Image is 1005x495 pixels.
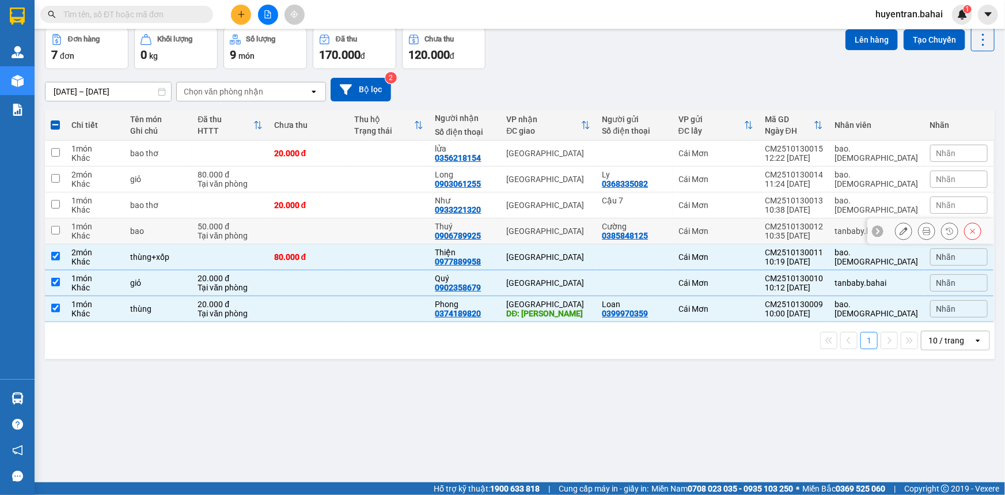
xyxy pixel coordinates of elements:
span: đ [450,51,454,61]
button: Lên hàng [845,29,898,50]
button: file-add [258,5,278,25]
div: Cái Mơn [678,304,753,313]
button: Khối lượng0kg [134,28,218,69]
div: giỏ [130,278,187,288]
img: warehouse-icon [12,75,24,87]
div: 20.000 đ [274,201,343,210]
div: Cái Mơn [678,201,753,210]
div: ĐC giao [507,126,582,135]
div: 0977889958 [435,257,481,266]
div: Chọn văn phòng nhận [184,86,263,97]
span: 170.000 [319,48,361,62]
th: Toggle SortBy [349,110,430,141]
span: Nhãn [936,175,956,184]
th: Toggle SortBy [759,110,829,141]
div: Tên món [130,115,187,124]
span: đơn [60,51,74,61]
div: Cường [602,222,666,231]
span: caret-down [983,9,993,20]
div: Cậu 7 [602,196,666,205]
div: Số điện thoại [602,126,666,135]
span: | [894,482,896,495]
img: warehouse-icon [12,46,24,58]
th: Toggle SortBy [192,110,268,141]
span: Nhãn [936,201,956,210]
span: Nhãn [936,149,956,158]
button: plus [231,5,251,25]
span: huyentran.bahai [866,7,952,21]
div: Đã thu [198,115,253,124]
div: 20.000 đ [198,274,262,283]
span: plus [237,10,245,18]
div: 0374189820 [435,309,481,318]
div: Tại văn phòng [198,309,262,318]
sup: 2 [385,72,397,84]
div: 20.000 đ [198,300,262,309]
button: Đã thu170.000đ [313,28,396,69]
div: 1 món [71,222,119,231]
div: [GEOGRAPHIC_DATA] [507,175,591,184]
div: [GEOGRAPHIC_DATA] [507,226,591,236]
span: Nhãn [936,278,956,288]
sup: 1 [964,5,972,13]
div: 50.000 đ [198,222,262,231]
input: Tìm tên, số ĐT hoặc mã đơn [63,8,199,21]
div: bao.bahai [835,196,919,214]
img: solution-icon [12,104,24,116]
div: tanbaby.bahai [835,278,919,288]
div: Khác [71,283,119,292]
strong: 0708 023 035 - 0935 103 250 [688,484,793,493]
div: Cái Mơn [678,278,753,288]
button: Bộ lọc [331,78,391,101]
div: [GEOGRAPHIC_DATA] [507,300,591,309]
div: giỏ [130,175,187,184]
div: lửa [435,144,495,153]
span: đ [361,51,365,61]
div: Trạng thái [355,126,415,135]
button: Số lượng9món [223,28,307,69]
div: CM2510130010 [765,274,823,283]
div: CM2510130013 [765,196,823,205]
div: Khác [71,205,119,214]
img: icon-new-feature [957,9,968,20]
div: bao thơ [130,149,187,158]
span: question-circle [12,419,23,430]
span: aim [290,10,298,18]
button: Tạo Chuyến [904,29,965,50]
div: 10:35 [DATE] [765,231,823,240]
div: VP nhận [507,115,582,124]
span: Nhãn [936,304,956,313]
div: bao [130,226,187,236]
span: 0 [141,48,147,62]
div: Ly [602,170,666,179]
div: Tại văn phòng [198,179,262,188]
div: thùng [130,304,187,313]
button: caret-down [978,5,998,25]
span: file-add [264,10,272,18]
div: bao.bahai [835,170,919,188]
div: thùng+xốp [130,252,187,262]
div: 1 món [71,274,119,283]
div: Như [435,196,495,205]
div: 1 món [71,300,119,309]
span: 7 [51,48,58,62]
svg: open [973,336,983,345]
div: Số điện thoại [435,127,495,137]
div: Cái Mơn [678,149,753,158]
svg: open [309,87,318,96]
div: Quý [435,274,495,283]
input: Select a date range. [45,82,171,101]
div: [GEOGRAPHIC_DATA] [507,149,591,158]
span: message [12,471,23,482]
span: Miền Bắc [802,482,885,495]
div: 2 món [71,170,119,179]
div: HTTT [198,126,253,135]
div: 2 món [71,248,119,257]
strong: 0369 525 060 [836,484,885,493]
span: notification [12,445,23,456]
div: Người nhận [435,114,495,123]
div: CM2510130015 [765,144,823,153]
span: 9 [230,48,236,62]
div: bao.bahai [835,248,919,266]
div: 0385848125 [602,231,648,240]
